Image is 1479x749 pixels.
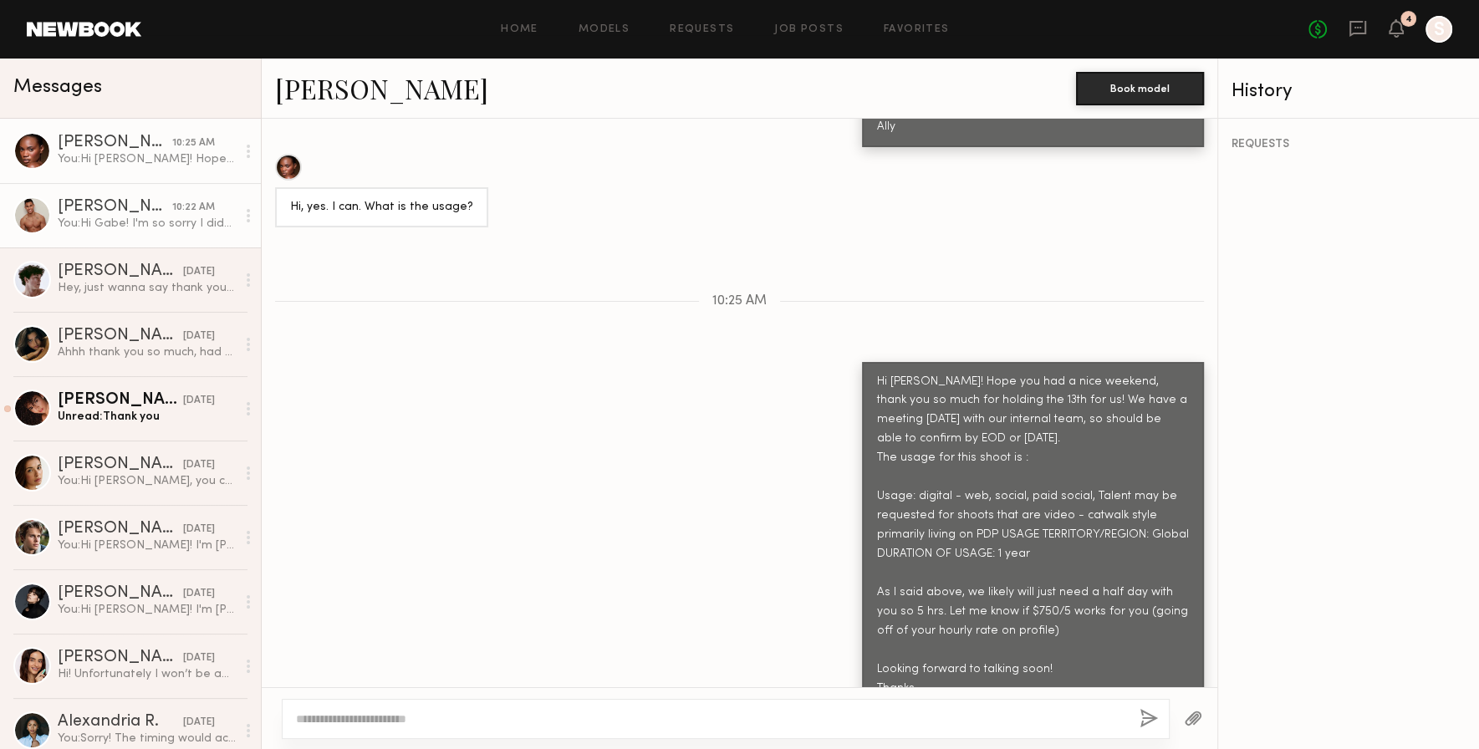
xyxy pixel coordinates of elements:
[183,715,215,731] div: [DATE]
[58,199,172,216] div: [PERSON_NAME]
[58,328,183,344] div: [PERSON_NAME]
[877,373,1189,718] div: Hi [PERSON_NAME]! Hope you had a nice weekend, thank you so much for holding the 13th for us! We ...
[183,264,215,280] div: [DATE]
[1405,15,1412,24] div: 4
[58,135,172,151] div: [PERSON_NAME]
[774,24,844,35] a: Job Posts
[58,731,236,746] div: You: Sorry! The timing would actually be 1-3pm or 2-4pm.
[58,409,236,425] div: Unread: Thank you
[670,24,734,35] a: Requests
[58,216,236,232] div: You: Hi Gabe! I'm so sorry I didn't see your message from [DATE]. Thank you for so much for being...
[58,473,236,489] div: You: Hi [PERSON_NAME], you can release. Thanks for holding!
[183,586,215,602] div: [DATE]
[58,538,236,553] div: You: Hi [PERSON_NAME]! I'm [PERSON_NAME], the production coordinator over at FIGS ([DOMAIN_NAME]....
[58,714,183,731] div: Alexandria R.
[183,650,215,666] div: [DATE]
[58,151,236,167] div: You: Hi [PERSON_NAME]! Hope you had a nice weekend, thank you so much for holding the 13th for us...
[579,24,630,35] a: Models
[183,457,215,473] div: [DATE]
[183,522,215,538] div: [DATE]
[58,650,183,666] div: [PERSON_NAME]
[1425,16,1452,43] a: S
[58,392,183,409] div: [PERSON_NAME]
[13,78,102,97] span: Messages
[183,329,215,344] div: [DATE]
[58,344,236,360] div: Ahhh thank you so much, had tons of fun!! :))
[172,135,215,151] div: 10:25 AM
[58,602,236,618] div: You: Hi [PERSON_NAME]! I'm [PERSON_NAME], the production coordinator over at FIGS ([DOMAIN_NAME]....
[58,585,183,602] div: [PERSON_NAME]
[501,24,538,35] a: Home
[58,280,236,296] div: Hey, just wanna say thank you so much for booking me, and I really enjoyed working with all of you😊
[275,70,488,106] a: [PERSON_NAME]
[1232,139,1466,150] div: REQUESTS
[58,666,236,682] div: Hi! Unfortunately I won’t be able to shoot [DATE]:( I am doing a summer internship so my schedule...
[1076,72,1204,105] button: Book model
[58,521,183,538] div: [PERSON_NAME]
[290,198,473,217] div: Hi, yes. I can. What is the usage?
[1076,80,1204,94] a: Book model
[58,456,183,473] div: [PERSON_NAME]
[172,200,215,216] div: 10:22 AM
[58,263,183,280] div: [PERSON_NAME]
[712,294,767,308] span: 10:25 AM
[183,393,215,409] div: [DATE]
[884,24,950,35] a: Favorites
[1232,82,1466,101] div: History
